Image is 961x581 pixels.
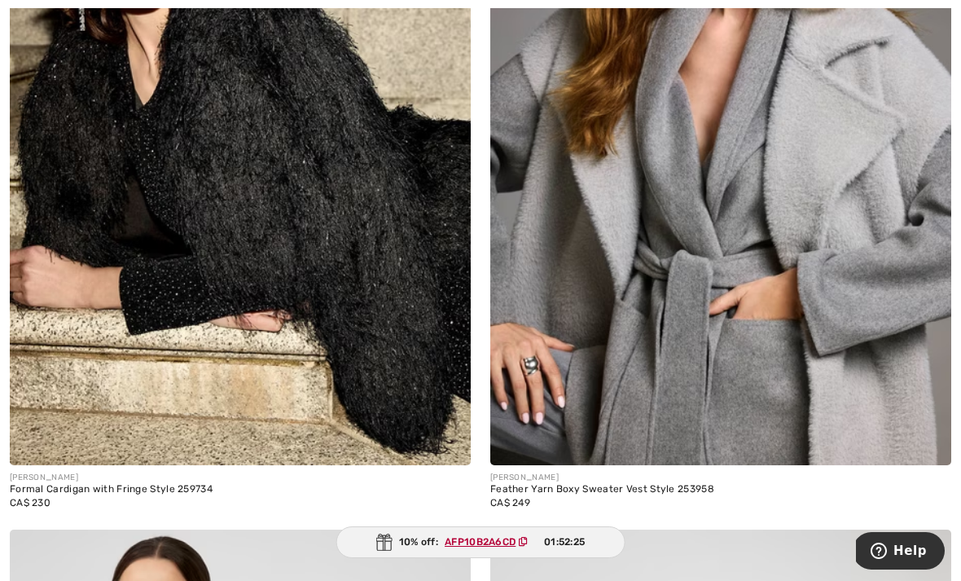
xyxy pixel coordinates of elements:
ins: AFP10B2A6CD [445,536,516,548]
div: Feather Yarn Boxy Sweater Vest Style 253958 [490,484,951,495]
div: [PERSON_NAME] [490,472,951,484]
div: 10% off: [336,526,625,558]
div: Formal Cardigan with Fringe Style 259734 [10,484,471,495]
div: [PERSON_NAME] [10,472,471,484]
span: CA$ 230 [10,497,50,508]
iframe: Opens a widget where you can find more information [856,532,945,573]
span: CA$ 249 [490,497,530,508]
img: Gift.svg [376,534,393,551]
span: 01:52:25 [544,535,585,549]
